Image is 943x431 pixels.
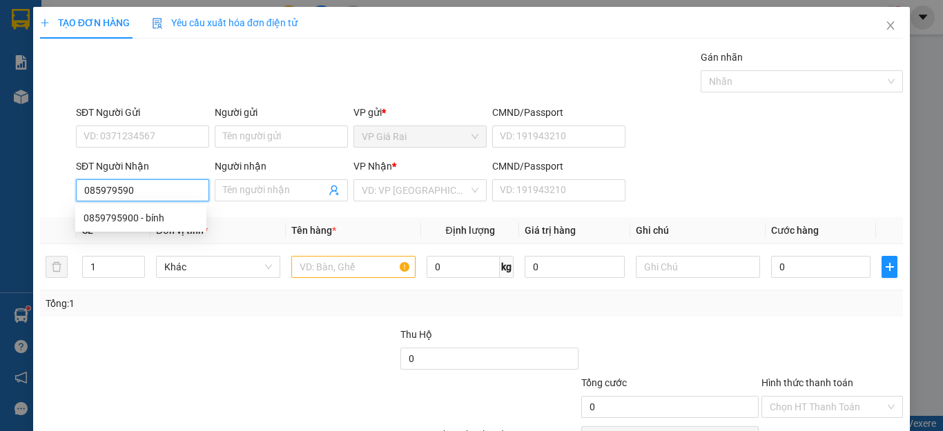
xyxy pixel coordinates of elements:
[40,18,50,28] span: plus
[871,7,910,46] button: Close
[701,52,743,63] label: Gán nhãn
[291,225,336,236] span: Tên hàng
[329,185,340,196] span: user-add
[46,296,365,311] div: Tổng: 1
[84,210,198,225] div: 0859795900 - bính
[79,68,90,79] span: phone
[79,33,90,44] span: environment
[525,225,576,236] span: Giá trị hàng
[882,256,897,278] button: plus
[581,377,627,388] span: Tổng cước
[500,256,514,278] span: kg
[152,17,298,28] span: Yêu cầu xuất hóa đơn điện tử
[215,159,348,174] div: Người nhận
[492,105,625,120] div: CMND/Passport
[761,377,853,388] label: Hình thức thanh toán
[445,225,494,236] span: Định lượng
[400,329,432,340] span: Thu Hộ
[152,18,163,29] img: icon
[630,217,766,244] th: Ghi chú
[6,30,263,65] li: [STREET_ADDRESS][PERSON_NAME]
[291,256,416,278] input: VD: Bàn, Ghế
[362,126,478,147] span: VP Giá Rai
[79,9,149,26] b: TRÍ NHÂN
[353,161,392,172] span: VP Nhận
[6,103,142,126] b: GỬI : VP Giá Rai
[75,207,206,229] div: 0859795900 - bính
[882,261,897,272] span: plus
[6,65,263,82] li: 0983 44 7777
[40,17,130,28] span: TẠO ĐƠN HÀNG
[76,105,209,120] div: SĐT Người Gửi
[353,105,487,120] div: VP gửi
[636,256,760,278] input: Ghi Chú
[46,256,68,278] button: delete
[76,159,209,174] div: SĐT Người Nhận
[492,159,625,174] div: CMND/Passport
[215,105,348,120] div: Người gửi
[885,20,896,31] span: close
[771,225,819,236] span: Cước hàng
[164,257,272,277] span: Khác
[525,256,624,278] input: 0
